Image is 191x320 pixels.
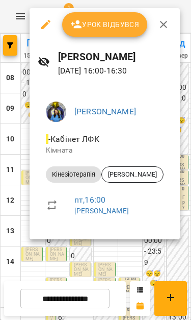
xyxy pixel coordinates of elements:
[101,166,163,183] div: [PERSON_NAME]
[74,107,136,116] a: [PERSON_NAME]
[70,18,140,31] span: Урок відбувся
[58,65,172,77] p: [DATE] 16:00 - 16:30
[46,145,163,156] p: Кімната
[46,170,101,179] span: Кінезіотерапія
[74,195,105,205] a: пт , 16:00
[102,170,163,179] span: [PERSON_NAME]
[74,207,129,215] a: [PERSON_NAME]
[58,49,172,65] h6: [PERSON_NAME]
[62,12,148,37] button: Урок відбувся
[46,134,101,144] span: - Кабінет ЛФК
[46,102,66,122] img: d1dec607e7f372b62d1bb04098aa4c64.jpeg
